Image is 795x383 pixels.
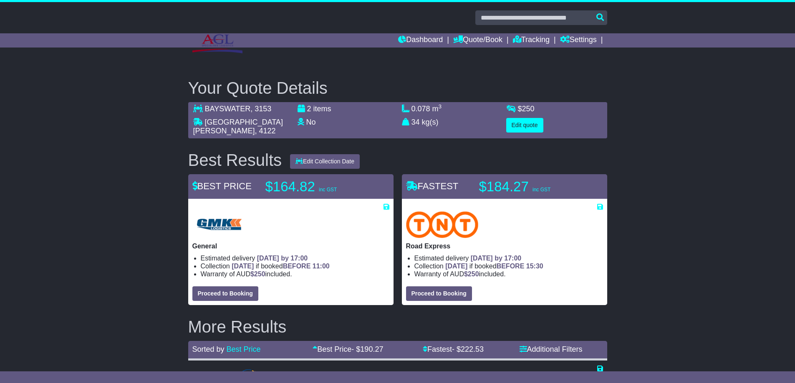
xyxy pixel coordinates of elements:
[411,118,420,126] span: 34
[414,254,603,262] li: Estimated delivery
[201,270,389,278] li: Warranty of AUD included.
[250,105,271,113] span: , 3153
[406,286,472,301] button: Proceed to Booking
[306,118,316,126] span: No
[432,105,442,113] span: m
[319,187,337,193] span: inc GST
[453,33,502,48] a: Quote/Book
[201,254,389,262] li: Estimated delivery
[184,151,286,169] div: Best Results
[398,33,443,48] a: Dashboard
[518,105,535,113] span: $
[232,263,329,270] span: if booked
[307,105,311,113] span: 2
[439,103,442,110] sup: 3
[227,345,261,353] a: Best Price
[283,263,311,270] span: BEFORE
[471,255,522,262] span: [DATE] by 17:00
[257,255,308,262] span: [DATE] by 17:00
[192,181,252,191] span: BEST PRICE
[192,211,246,238] img: GMK Logistics: General
[520,345,583,353] a: Additional Filters
[313,105,331,113] span: items
[522,105,535,113] span: 250
[313,345,383,353] a: Best Price- $190.27
[360,345,383,353] span: 190.27
[445,263,467,270] span: [DATE]
[468,270,479,278] span: 250
[188,318,607,336] h2: More Results
[452,345,484,353] span: - $
[193,118,283,135] span: [GEOGRAPHIC_DATA][PERSON_NAME]
[265,178,370,195] p: $164.82
[423,345,484,353] a: Fastest- $222.53
[250,270,265,278] span: $
[192,286,258,301] button: Proceed to Booking
[411,105,430,113] span: 0.078
[232,263,254,270] span: [DATE]
[406,211,479,238] img: TNT Domestic: Road Express
[526,263,543,270] span: 15:30
[422,118,439,126] span: kg(s)
[254,270,265,278] span: 250
[479,178,583,195] p: $184.27
[445,263,543,270] span: if booked
[406,181,459,191] span: FASTEST
[497,263,525,270] span: BEFORE
[192,345,225,353] span: Sorted by
[464,270,479,278] span: $
[461,345,484,353] span: 222.53
[414,270,603,278] li: Warranty of AUD included.
[560,33,597,48] a: Settings
[414,262,603,270] li: Collection
[406,242,603,250] p: Road Express
[255,127,276,135] span: , 4122
[351,345,383,353] span: - $
[313,263,330,270] span: 11:00
[188,79,607,97] h2: Your Quote Details
[290,154,360,169] button: Edit Collection Date
[201,262,389,270] li: Collection
[506,118,543,133] button: Edit quote
[513,33,550,48] a: Tracking
[205,105,251,113] span: BAYSWATER
[192,242,389,250] p: General
[533,187,550,193] span: inc GST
